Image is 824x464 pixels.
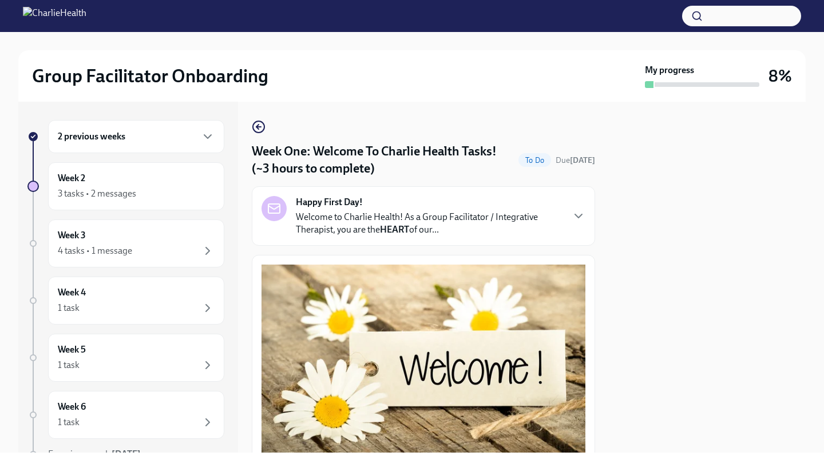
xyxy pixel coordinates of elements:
[262,265,585,459] button: Zoom image
[58,172,85,185] h6: Week 2
[58,401,86,413] h6: Week 6
[296,196,363,209] strong: Happy First Day!
[112,449,141,459] strong: [DATE]
[556,155,595,165] span: Due
[27,162,224,210] a: Week 23 tasks • 2 messages
[58,302,80,314] div: 1 task
[58,343,86,356] h6: Week 5
[645,64,694,77] strong: My progress
[27,277,224,325] a: Week 41 task
[27,391,224,439] a: Week 61 task
[58,245,132,257] div: 4 tasks • 1 message
[570,155,595,165] strong: [DATE]
[380,224,409,235] strong: HEART
[58,130,125,143] h6: 2 previous weeks
[252,143,514,177] h4: Week One: Welcome To Charlie Health Tasks! (~3 hours to complete)
[58,416,80,429] div: 1 task
[518,156,551,165] span: To Do
[58,359,80,371] div: 1 task
[58,187,136,200] div: 3 tasks • 2 messages
[58,286,86,299] h6: Week 4
[48,120,224,153] div: 2 previous weeks
[27,219,224,267] a: Week 34 tasks • 1 message
[556,155,595,166] span: September 2nd, 2025 10:00
[32,65,268,87] h2: Group Facilitator Onboarding
[23,7,86,25] img: CharlieHealth
[296,211,562,236] p: Welcome to Charlie Health! As a Group Facilitator / Integrative Therapist, you are the of our...
[768,66,792,86] h3: 8%
[27,334,224,382] a: Week 51 task
[58,229,86,242] h6: Week 3
[48,449,141,459] span: Experience ends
